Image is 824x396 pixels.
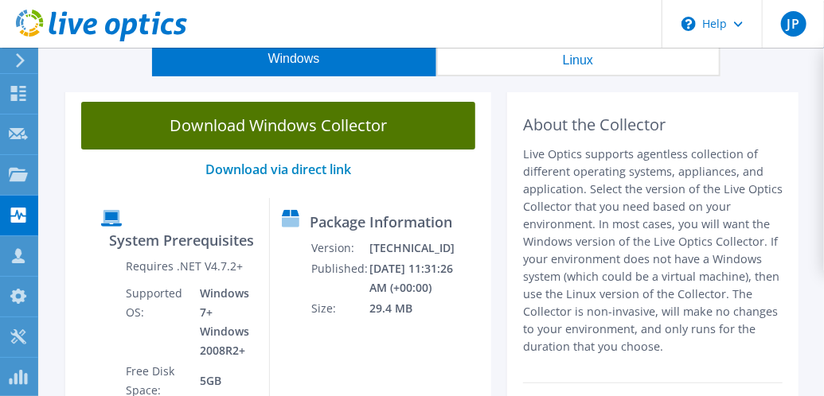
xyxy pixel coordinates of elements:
td: [TECHNICAL_ID] [369,238,455,258]
label: Requires .NET V4.7.2+ [126,258,243,274]
svg: \n [681,17,696,31]
td: Size: [310,298,369,319]
a: Download Windows Collector [81,102,475,149]
p: Live Optics supports agentless collection of different operating systems, appliances, and applica... [523,146,783,355]
td: Published: [310,258,369,298]
td: [DATE] 11:31:26 AM (+00:00) [369,258,455,298]
button: Windows [152,41,436,76]
td: Windows 7+ Windows 2008R2+ [188,283,257,361]
label: System Prerequisites [109,232,254,248]
h2: About the Collector [523,115,783,134]
a: Download via direct link [205,161,351,178]
td: Version: [310,238,369,258]
span: JP [781,11,806,37]
button: Linux [436,41,721,76]
td: 29.4 MB [369,298,455,319]
label: Package Information [310,214,452,230]
td: Supported OS: [125,283,188,361]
